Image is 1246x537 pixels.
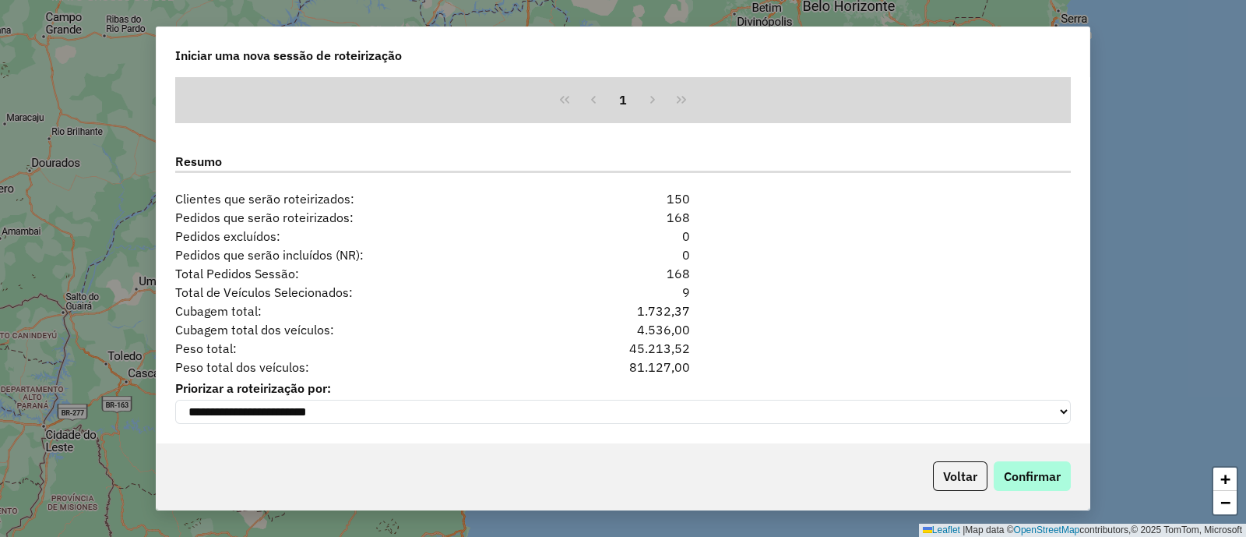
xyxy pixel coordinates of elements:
button: 1 [608,85,638,115]
span: Total Pedidos Sessão: [166,264,547,283]
button: Confirmar [994,461,1071,491]
div: 0 [547,227,699,246]
a: Leaflet [923,525,960,535]
div: 9 [547,283,699,302]
span: Cubagem total: [166,302,547,320]
span: − [1220,493,1230,512]
label: Priorizar a roteirização por: [175,379,1071,397]
div: Map data © contributors,© 2025 TomTom, Microsoft [919,524,1246,537]
button: Voltar [933,461,987,491]
div: 0 [547,246,699,264]
span: Pedidos que serão incluídos (NR): [166,246,547,264]
div: 4.536,00 [547,320,699,339]
div: 150 [547,189,699,208]
span: + [1220,469,1230,489]
label: Resumo [175,152,1071,173]
a: Zoom in [1213,468,1237,491]
a: Zoom out [1213,491,1237,514]
span: Cubagem total dos veículos: [166,320,547,339]
div: 1.732,37 [547,302,699,320]
span: | [963,525,965,535]
span: Peso total: [166,339,547,358]
div: 168 [547,264,699,283]
span: Pedidos que serão roteirizados: [166,208,547,227]
div: 81.127,00 [547,358,699,376]
span: Iniciar uma nova sessão de roteirização [175,46,402,65]
span: Pedidos excluídos: [166,227,547,246]
a: OpenStreetMap [1014,525,1080,535]
div: 168 [547,208,699,227]
div: 45.213,52 [547,339,699,358]
span: Peso total dos veículos: [166,358,547,376]
span: Clientes que serão roteirizados: [166,189,547,208]
span: Total de Veículos Selecionados: [166,283,547,302]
